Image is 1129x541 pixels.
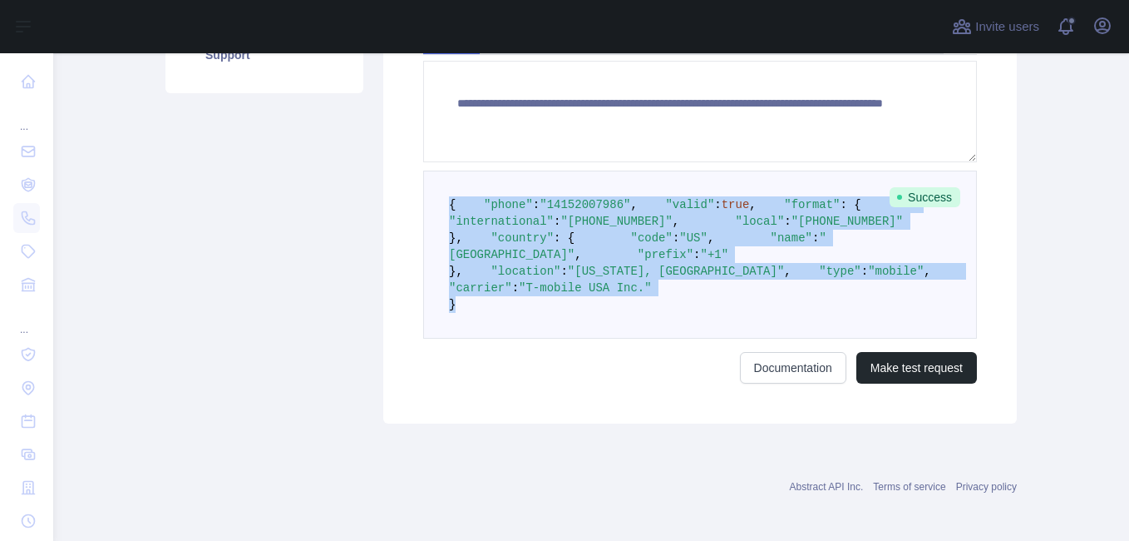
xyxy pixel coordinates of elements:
[679,231,707,245] span: "US"
[665,198,714,211] span: "valid"
[771,231,812,245] span: "name"
[560,265,567,278] span: :
[975,17,1039,37] span: Invite users
[714,198,721,211] span: :
[693,248,700,261] span: :
[861,265,868,278] span: :
[873,481,945,493] a: Terms of service
[790,481,864,493] a: Abstract API Inc.
[449,298,456,311] span: }
[956,481,1017,493] a: Privacy policy
[735,215,784,228] span: "local"
[491,265,560,278] span: "location"
[512,281,519,295] span: :
[574,248,581,261] span: ,
[449,265,463,278] span: },
[630,231,672,245] span: "code"
[185,37,343,73] a: Support
[749,198,756,211] span: ,
[890,187,960,207] span: Success
[540,198,630,211] span: "14152007986"
[819,265,860,278] span: "type"
[673,215,679,228] span: ,
[784,198,840,211] span: "format"
[812,231,819,245] span: :
[924,265,930,278] span: ,
[949,13,1043,40] button: Invite users
[13,100,40,133] div: ...
[533,198,540,211] span: :
[449,215,554,228] span: "international"
[560,215,672,228] span: "[PHONE_NUMBER]"
[868,265,924,278] span: "mobile"
[638,248,693,261] span: "prefix"
[722,198,750,211] span: true
[784,265,791,278] span: ,
[630,198,637,211] span: ,
[554,231,574,245] span: : {
[449,281,512,295] span: "carrier"
[449,198,456,211] span: {
[449,231,463,245] span: },
[841,198,861,211] span: : {
[484,198,533,211] span: "phone"
[740,352,846,384] a: Documentation
[519,281,652,295] span: "T-mobile USA Inc."
[13,303,40,336] div: ...
[554,215,560,228] span: :
[568,265,784,278] span: "[US_STATE], [GEOGRAPHIC_DATA]"
[707,231,714,245] span: ,
[784,215,791,228] span: :
[856,352,977,384] button: Make test request
[491,231,554,245] span: "country"
[791,215,903,228] span: "[PHONE_NUMBER]"
[673,231,679,245] span: :
[700,248,728,261] span: "+1"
